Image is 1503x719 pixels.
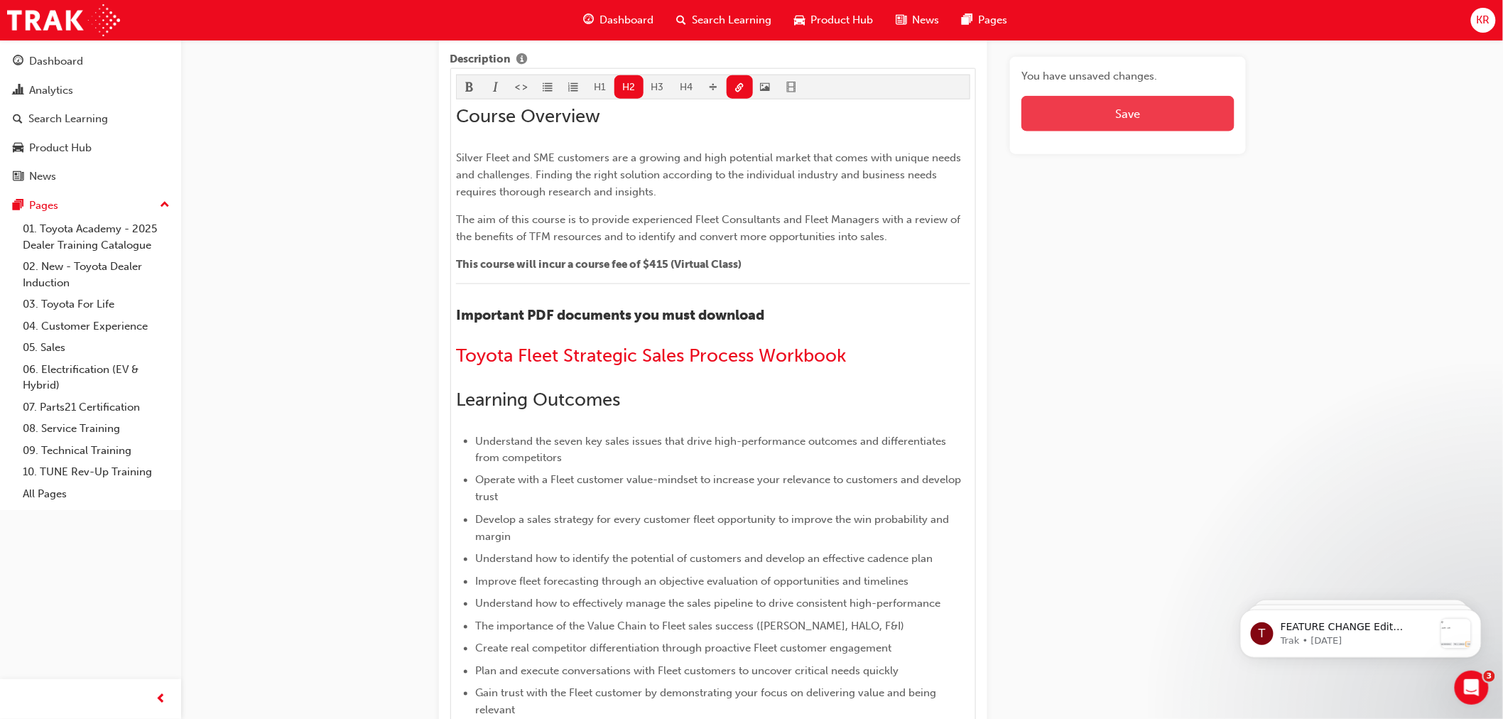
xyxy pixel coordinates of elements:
[1471,8,1496,33] button: KR
[666,6,783,35] a: search-iconSearch Learning
[644,75,673,99] button: H3
[450,51,511,69] span: Description
[475,598,940,610] span: Understand how to effectively manage the sales pipeline to drive consistent high-performance
[786,82,796,94] span: video-icon
[6,77,175,104] a: Analytics
[475,665,899,678] span: Plan and execute conversations with Fleet customers to uncover critical needs quickly
[6,135,175,161] a: Product Hub
[778,75,805,99] button: video-icon
[17,359,175,396] a: 06. Electrification (EV & Hybrid)
[543,82,553,94] span: format_ul-icon
[456,307,764,323] span: Important PDF documents you must download
[456,389,620,411] span: Learning Outcomes
[1455,671,1489,705] iframe: Intercom live chat
[475,575,908,588] span: Improve fleet forecasting through an objective evaluation of opportunities and timelines
[13,55,23,68] span: guage-icon
[677,11,687,29] span: search-icon
[560,75,587,99] button: format_ol-icon
[979,12,1008,28] span: Pages
[475,687,939,717] span: Gain trust with the Fleet customer by demonstrating your focus on delivering value and being rele...
[29,168,56,185] div: News
[885,6,951,35] a: news-iconNews
[6,45,175,193] button: DashboardAnalyticsSearch LearningProduct HubNews
[29,140,92,156] div: Product Hub
[475,642,891,655] span: Create real competitor differentiation through proactive Fleet customer engagement
[1021,68,1234,85] span: You have unsaved changes.
[456,258,742,271] span: This course will incur a course fee of $415 (Virtual Class)
[17,315,175,337] a: 04. Customer Experience
[795,11,805,29] span: car-icon
[475,620,904,633] span: The importance of the Value Chain to Fleet sales success ([PERSON_NAME], HALO, F&I)
[6,48,175,75] a: Dashboard
[701,75,727,99] button: divider-icon
[456,213,963,243] span: The aim of this course is to provide experienced Fleet Consultants and Fleet Managers with a revi...
[509,75,535,99] button: format_monospace-icon
[17,256,175,293] a: 02. New - Toyota Dealer Induction
[511,51,533,69] button: Show info
[17,293,175,315] a: 03. Toyota For Life
[896,11,907,29] span: news-icon
[761,82,771,94] span: image-icon
[913,12,940,28] span: News
[491,82,501,94] span: format_italic-icon
[709,82,719,94] span: divider-icon
[475,474,964,504] span: Operate with a Fleet customer value-mindset to increase your relevance to customers and develop t...
[584,11,595,29] span: guage-icon
[13,113,23,126] span: search-icon
[17,337,175,359] a: 05. Sales
[29,198,58,214] div: Pages
[1477,12,1490,28] span: KR
[1115,107,1140,121] span: Save
[1021,96,1234,131] button: Save
[483,75,509,99] button: format_italic-icon
[29,53,83,70] div: Dashboard
[6,106,175,132] a: Search Learning
[13,171,23,183] span: news-icon
[456,105,600,127] span: Course Overview
[614,75,644,99] button: H2
[573,6,666,35] a: guage-iconDashboard
[7,4,120,36] img: Trak
[517,54,528,67] span: info-icon
[17,440,175,462] a: 09. Technical Training
[456,345,846,367] a: Toyota Fleet Strategic Sales Process Workbook
[6,193,175,219] button: Pages
[587,75,615,99] button: H1
[568,82,578,94] span: format_ol-icon
[951,6,1019,35] a: pages-iconPages
[456,151,964,198] span: Silver Fleet and SME customers are a growing and high potential market that comes with unique nee...
[753,75,779,99] button: image-icon
[600,12,654,28] span: Dashboard
[13,142,23,155] span: car-icon
[727,75,753,99] button: link-icon
[1484,671,1495,682] span: 3
[783,6,885,35] a: car-iconProduct Hub
[475,514,952,544] span: Develop a sales strategy for every customer fleet opportunity to improve the win probability and ...
[17,396,175,418] a: 07. Parts21 Certification
[28,111,108,127] div: Search Learning
[535,75,561,99] button: format_ul-icon
[156,691,167,708] span: prev-icon
[17,483,175,505] a: All Pages
[1219,581,1503,681] iframe: Intercom notifications message
[811,12,874,28] span: Product Hub
[672,75,701,99] button: H4
[6,163,175,190] a: News
[17,418,175,440] a: 08. Service Training
[465,82,474,94] span: format_bold-icon
[475,435,949,465] span: Understand the seven key sales issues that drive high-performance outcomes and differentiates fro...
[475,553,933,566] span: Understand how to identify the potential of customers and develop an effective cadence plan
[962,11,973,29] span: pages-icon
[29,82,73,99] div: Analytics
[13,200,23,212] span: pages-icon
[17,461,175,483] a: 10. TUNE Rev-Up Training
[13,85,23,97] span: chart-icon
[516,82,526,94] span: format_monospace-icon
[17,218,175,256] a: 01. Toyota Academy - 2025 Dealer Training Catalogue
